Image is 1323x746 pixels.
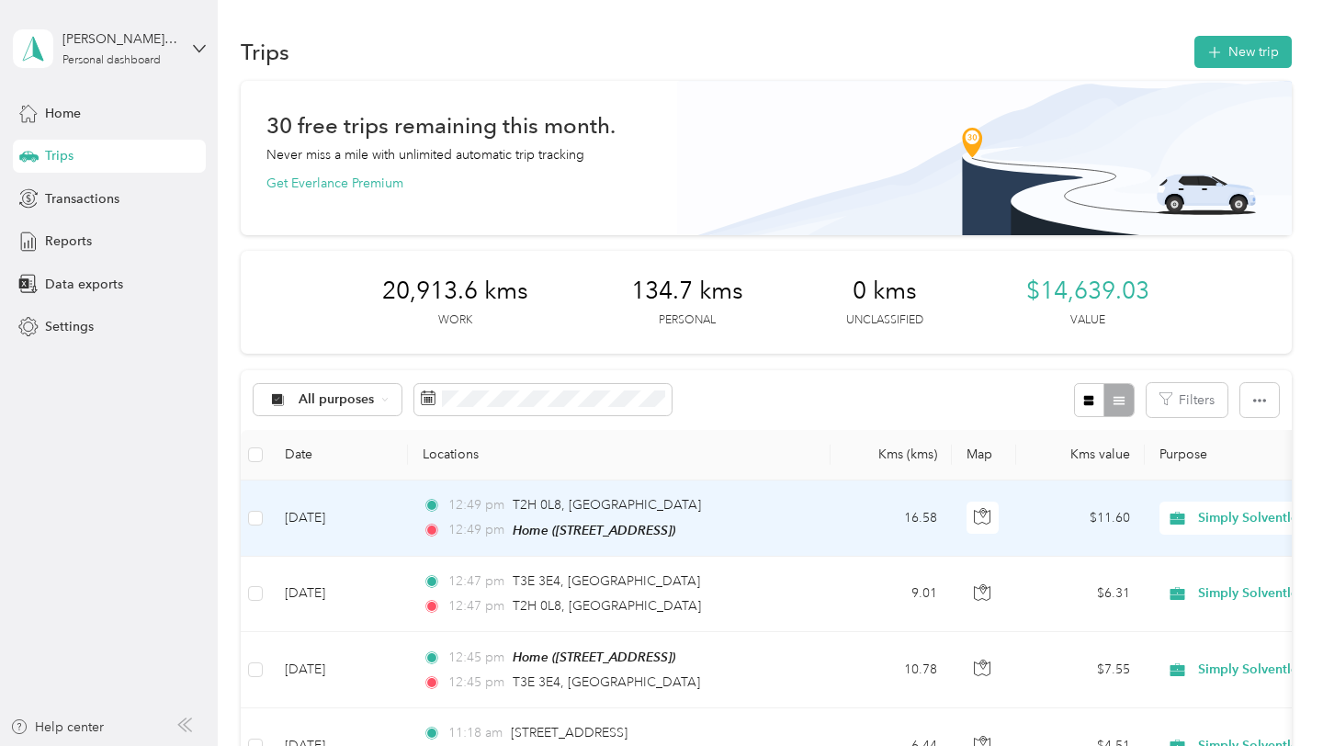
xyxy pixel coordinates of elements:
td: $7.55 [1016,632,1145,708]
p: Work [438,312,472,329]
span: 12:47 pm [448,571,504,592]
span: Data exports [45,275,123,294]
span: T3E 3E4, [GEOGRAPHIC_DATA] [513,573,700,589]
span: Trips [45,146,73,165]
span: [STREET_ADDRESS] [511,725,628,740]
td: 16.58 [831,480,952,557]
h1: Trips [241,42,289,62]
span: 134.7 kms [631,277,743,306]
div: Personal dashboard [62,55,161,66]
th: Kms value [1016,430,1145,480]
span: Reports [45,232,92,251]
td: $11.60 [1016,480,1145,557]
span: All purposes [299,393,375,406]
span: 12:47 pm [448,596,504,616]
div: [PERSON_NAME][EMAIL_ADDRESS][DOMAIN_NAME] [62,29,177,49]
button: Get Everlance Premium [266,174,403,193]
td: [DATE] [270,480,408,557]
span: 12:45 pm [448,673,504,693]
span: 12:45 pm [448,648,504,668]
button: New trip [1194,36,1292,68]
span: 20,913.6 kms [382,277,528,306]
p: Unclassified [846,312,923,329]
span: $14,639.03 [1026,277,1149,306]
td: [DATE] [270,557,408,632]
span: 12:49 pm [448,520,504,540]
button: Filters [1147,383,1227,417]
th: Date [270,430,408,480]
span: T2H 0L8, [GEOGRAPHIC_DATA] [513,497,701,513]
img: Banner [677,81,1292,235]
span: Home ([STREET_ADDRESS]) [513,523,675,537]
span: Transactions [45,189,119,209]
span: Home ([STREET_ADDRESS]) [513,650,675,664]
iframe: Everlance-gr Chat Button Frame [1220,643,1323,746]
button: Help center [10,718,104,737]
span: 0 kms [853,277,917,306]
span: Home [45,104,81,123]
td: 9.01 [831,557,952,632]
p: Personal [659,312,716,329]
td: 10.78 [831,632,952,708]
td: $6.31 [1016,557,1145,632]
th: Locations [408,430,831,480]
th: Kms (kms) [831,430,952,480]
p: Value [1070,312,1105,329]
th: Map [952,430,1016,480]
h1: 30 free trips remaining this month. [266,116,616,135]
span: T2H 0L8, [GEOGRAPHIC_DATA] [513,598,701,614]
span: Settings [45,317,94,336]
span: T3E 3E4, [GEOGRAPHIC_DATA] [513,674,700,690]
p: Never miss a mile with unlimited automatic trip tracking [266,145,584,164]
span: 12:49 pm [448,495,504,515]
span: 11:18 am [448,723,503,743]
td: [DATE] [270,632,408,708]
